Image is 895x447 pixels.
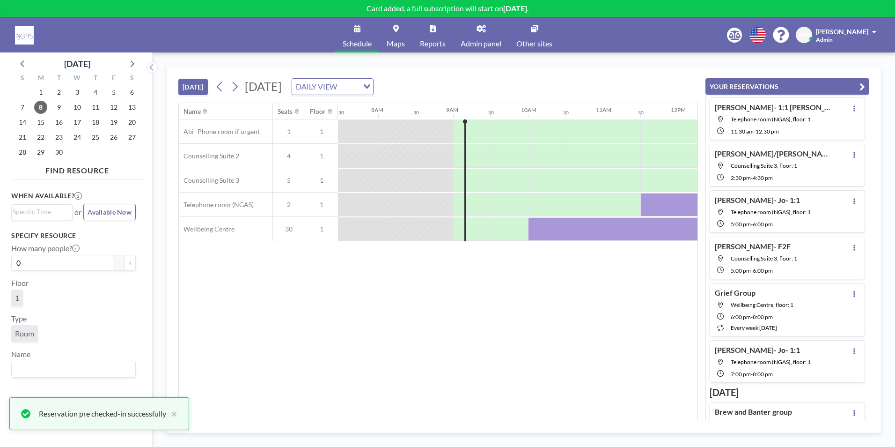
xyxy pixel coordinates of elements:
span: 6:00 PM [753,267,773,274]
span: Wednesday, September 24, 2025 [71,131,84,144]
button: [DATE] [178,79,208,95]
h4: Grief Group [715,288,756,298]
span: Friday, September 12, 2025 [107,101,120,114]
span: 30 [273,225,305,233]
span: Wednesday, September 10, 2025 [71,101,84,114]
label: How many people? [11,244,80,253]
h4: Brew and Banter group [715,407,792,417]
b: [DATE] [503,4,527,13]
span: [PERSON_NAME] [816,28,868,36]
div: S [14,73,32,85]
h4: [PERSON_NAME]- Jo- 1:1 [715,195,800,205]
span: every week [DATE] [731,324,777,331]
div: Seats [278,107,293,116]
h3: [DATE] [710,387,865,398]
div: 10AM [521,106,536,113]
h4: [PERSON_NAME]- 1:1 [PERSON_NAME]-May [715,103,832,112]
h4: [PERSON_NAME]- F2F [715,242,791,251]
span: Saturday, September 20, 2025 [125,116,139,129]
div: Floor [310,107,326,116]
button: + [125,255,136,271]
span: Telephone room (NGAS), floor: 1 [731,116,811,123]
div: Search for option [292,79,373,95]
a: Other sites [509,17,560,52]
span: - [754,128,756,135]
span: Telephone room (NGAS), floor: 1 [731,209,811,216]
h4: [PERSON_NAME]/[PERSON_NAME] 1:1 [715,149,832,158]
div: M [32,73,50,85]
label: Floor [11,278,29,288]
span: Admin panel [461,40,501,47]
span: 1 [273,127,305,136]
span: Monday, September 1, 2025 [34,86,47,99]
span: Reports [420,40,446,47]
span: 7:00 PM [731,371,751,378]
span: 6:00 PM [753,221,773,228]
span: Sunday, September 28, 2025 [16,146,29,159]
span: 1 [305,201,338,209]
span: 1 [15,293,19,303]
a: Maps [379,17,412,52]
span: 4 [273,152,305,160]
span: Friday, September 26, 2025 [107,131,120,144]
span: Wellbeing Centre [179,225,235,233]
span: Available Now [88,208,132,216]
a: Schedule [335,17,379,52]
span: Saturday, September 6, 2025 [125,86,139,99]
span: 1 [305,225,338,233]
span: 1 [305,127,338,136]
div: 9AM [446,106,458,113]
button: close [166,408,177,419]
span: Tuesday, September 16, 2025 [52,116,66,129]
div: 30 [488,110,494,116]
span: Wednesday, September 17, 2025 [71,116,84,129]
span: Counselling Suite 3, floor: 1 [731,255,797,262]
button: - [113,255,125,271]
span: - [751,313,753,320]
span: - [751,221,753,228]
h3: Specify resource [11,231,136,240]
div: W [68,73,87,85]
div: 30 [638,110,644,116]
span: 1 [305,152,338,160]
div: Reservation pre checked-in successfully [39,408,166,419]
span: Saturday, September 27, 2025 [125,131,139,144]
span: Thursday, September 11, 2025 [89,101,102,114]
div: 11AM [596,106,611,113]
div: F [104,73,123,85]
span: [DATE] [245,79,282,93]
span: - [751,371,753,378]
span: 5 [273,176,305,185]
a: Admin panel [453,17,509,52]
span: Wellbeing Centre, floor: 1 [731,301,793,308]
div: [DATE] [64,57,90,70]
div: Name [183,107,201,116]
img: organization-logo [15,26,34,45]
button: Available Now [83,204,136,220]
span: 5:00 PM [731,221,751,228]
h4: FIND RESOURCE [11,162,143,175]
span: Monday, September 15, 2025 [34,116,47,129]
span: Saturday, September 13, 2025 [125,101,139,114]
input: Search for option [13,207,67,217]
span: Counselling Suite 3 [179,176,239,185]
span: Wellbeing Centre, floor: 1 [731,420,793,427]
label: Name [11,350,30,359]
span: Maps [387,40,405,47]
span: Admin [816,36,833,43]
div: 30 [338,110,344,116]
span: Telephone room (NGAS), floor: 1 [731,358,811,365]
div: Search for option [12,361,135,377]
h4: [PERSON_NAME]- Jo- 1:1 [715,345,800,355]
span: Counselling Suite 2 [179,152,239,160]
a: Reports [412,17,453,52]
span: Abi- Phone room if urgent [179,127,260,136]
span: Schedule [343,40,372,47]
span: 4:30 PM [753,174,773,181]
span: - [751,174,753,181]
span: - [751,267,753,274]
label: Type [11,314,27,323]
span: Monday, September 29, 2025 [34,146,47,159]
span: 2:30 PM [731,174,751,181]
span: Thursday, September 18, 2025 [89,116,102,129]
